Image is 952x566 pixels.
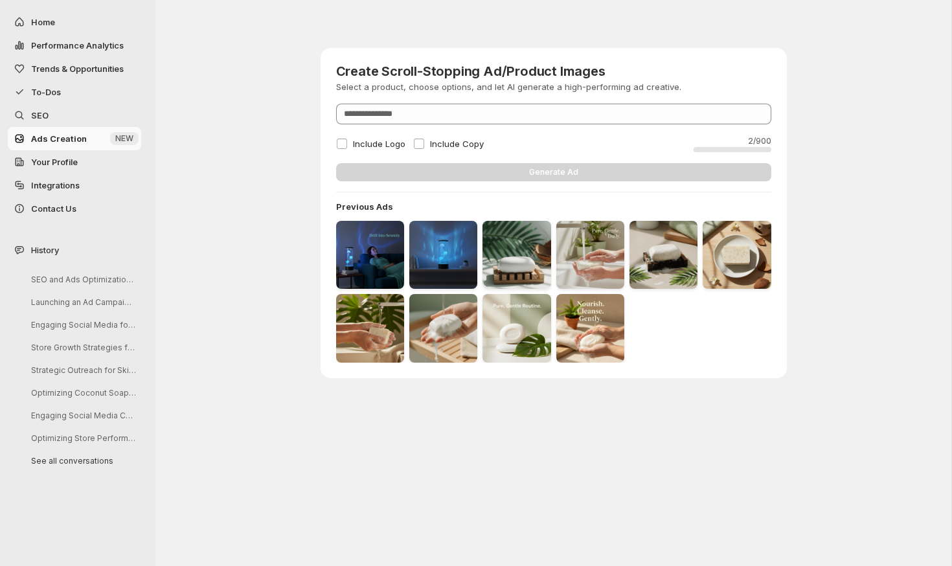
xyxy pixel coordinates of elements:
[21,360,144,380] button: Strategic Outreach for Skincare Launch
[21,315,144,335] button: Engaging Social Media for Coconut Soap
[8,80,141,104] button: To-Dos
[703,221,771,289] img: previous ad
[21,337,144,357] button: Store Growth Strategies for This Month
[8,150,141,174] a: Your Profile
[336,294,404,362] img: previous ad
[556,294,624,362] img: previous ad
[21,292,144,312] button: Launching an Ad Campaign for Products
[336,63,681,79] h3: Create Scroll-Stopping Ad/Product Images
[31,133,87,144] span: Ads Creation
[21,451,144,471] button: See all conversations
[31,110,49,120] span: SEO
[8,127,141,150] button: Ads Creation
[31,17,55,27] span: Home
[21,405,144,425] button: Engaging Social Media Content Ideas
[336,200,771,213] h4: Previous Ads
[556,221,624,289] img: previous ad
[336,80,681,93] p: Select a product, choose options, and let AI generate a high-performing ad creative.
[31,157,78,167] span: Your Profile
[21,428,144,448] button: Optimizing Store Performance Analysis Steps
[430,139,484,149] span: Include Copy
[629,221,697,289] img: previous ad
[8,174,141,197] a: Integrations
[336,221,404,289] img: previous ad
[31,63,124,74] span: Trends & Opportunities
[482,294,550,362] img: previous ad
[31,203,76,214] span: Contact Us
[8,57,141,80] button: Trends & Opportunities
[21,269,144,289] button: SEO and Ads Optimization Strategies
[31,40,124,51] span: Performance Analytics
[8,104,141,127] a: SEO
[8,34,141,57] button: Performance Analytics
[31,180,80,190] span: Integrations
[8,197,141,220] button: Contact Us
[31,87,61,97] span: To-Dos
[482,221,550,289] img: previous ad
[353,139,405,149] span: Include Logo
[115,133,133,144] span: NEW
[21,383,144,403] button: Optimizing Coconut Soap Product Pages for SEO
[694,136,771,146] p: 2 / 900
[409,221,477,289] img: previous ad
[409,294,477,362] img: previous ad
[31,243,59,256] span: History
[8,10,141,34] button: Home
